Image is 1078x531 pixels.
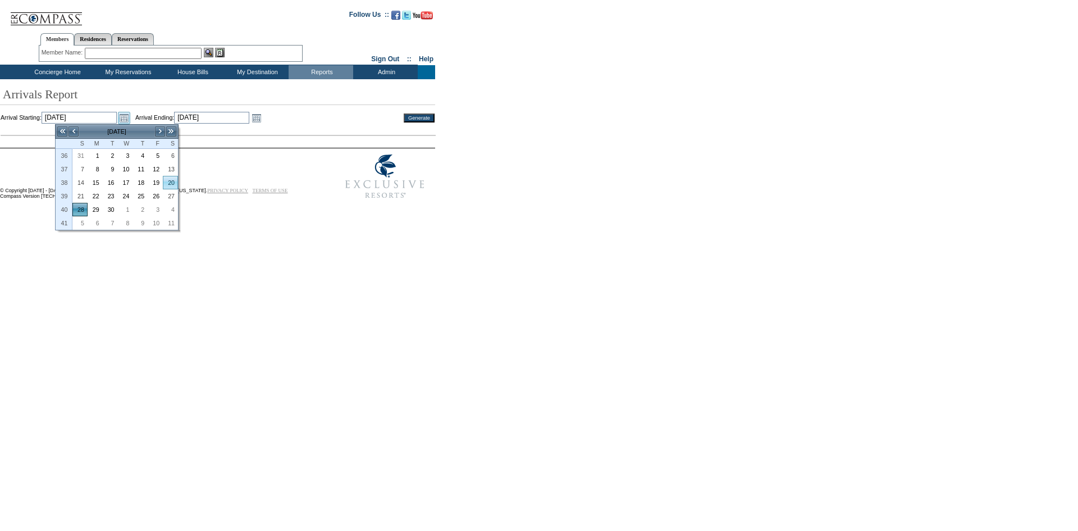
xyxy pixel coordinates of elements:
[88,189,103,203] td: Monday, September 22, 2025
[133,189,148,203] td: Thursday, September 25, 2025
[163,176,178,189] td: Saturday, September 20, 2025
[103,189,118,203] td: Tuesday, September 23, 2025
[73,149,87,162] a: 31
[56,176,72,189] th: 38
[88,149,103,162] td: Monday, September 01, 2025
[163,190,177,202] a: 27
[103,139,118,149] th: Tuesday
[148,149,163,162] td: Friday, September 05, 2025
[407,55,412,63] span: ::
[148,203,163,216] td: Friday, October 03, 2025
[88,162,103,176] td: Monday, September 08, 2025
[148,189,163,203] td: Friday, September 26, 2025
[56,149,72,162] th: 36
[88,190,102,202] a: 22
[42,48,85,57] div: Member Name:
[72,189,88,203] td: Sunday, September 21, 2025
[166,126,177,137] a: >>
[88,176,103,189] td: Monday, September 15, 2025
[133,163,147,175] a: 11
[1,112,389,124] td: Arrival Starting: Arrival Ending:
[133,203,148,216] td: Thursday, October 02, 2025
[118,176,133,189] td: Wednesday, September 17, 2025
[163,163,177,175] a: 13
[103,176,118,189] td: Tuesday, September 16, 2025
[133,139,148,149] th: Thursday
[163,217,177,229] a: 11
[163,216,178,230] td: Saturday, October 11, 2025
[118,149,133,162] a: 3
[72,216,88,230] td: Sunday, October 05, 2025
[73,176,87,189] a: 14
[335,148,435,205] img: Exclusive Resorts
[133,176,147,189] a: 18
[10,3,83,26] img: Compass Home
[402,14,411,21] a: Follow us on Twitter
[163,149,177,162] a: 6
[103,203,117,216] a: 30
[204,48,213,57] img: View
[163,139,178,149] th: Saturday
[148,203,162,216] a: 3
[404,114,435,122] input: Generate
[88,139,103,149] th: Monday
[391,14,400,21] a: Become our fan on Facebook
[103,149,118,162] td: Tuesday, September 02, 2025
[118,189,133,203] td: Wednesday, September 24, 2025
[73,203,87,216] a: 28
[88,176,102,189] a: 15
[118,217,133,229] a: 8
[95,65,159,79] td: My Reservations
[118,190,133,202] a: 24
[402,11,411,20] img: Follow us on Twitter
[148,190,162,202] a: 26
[118,163,133,175] a: 10
[148,149,162,162] a: 5
[88,203,102,216] a: 29
[72,139,88,149] th: Sunday
[118,139,133,149] th: Wednesday
[163,203,177,216] a: 4
[154,126,166,137] a: >
[118,176,133,189] a: 17
[56,216,72,230] th: 41
[250,112,263,124] a: Open the calendar popup.
[133,217,147,229] a: 9
[118,203,133,216] td: Wednesday, October 01, 2025
[118,203,133,216] a: 1
[159,65,224,79] td: House Bills
[73,217,87,229] a: 5
[18,65,95,79] td: Concierge Home
[40,33,75,46] a: Members
[79,125,154,138] td: [DATE]
[133,203,147,216] a: 2
[289,65,353,79] td: Reports
[103,162,118,176] td: Tuesday, September 09, 2025
[353,65,418,79] td: Admin
[88,163,102,175] a: 8
[148,163,162,175] a: 12
[103,216,118,230] td: Tuesday, October 07, 2025
[133,216,148,230] td: Thursday, October 09, 2025
[133,190,147,202] a: 25
[391,11,400,20] img: Become our fan on Facebook
[88,203,103,216] td: Monday, September 29, 2025
[103,163,117,175] a: 9
[103,176,117,189] a: 16
[148,217,162,229] a: 10
[133,149,147,162] a: 4
[148,162,163,176] td: Friday, September 12, 2025
[56,189,72,203] th: 39
[118,162,133,176] td: Wednesday, September 10, 2025
[349,10,389,23] td: Follow Us ::
[413,11,433,20] img: Subscribe to our YouTube Channel
[163,203,178,216] td: Saturday, October 04, 2025
[88,216,103,230] td: Monday, October 06, 2025
[207,188,248,193] a: PRIVACY POLICY
[133,149,148,162] td: Thursday, September 04, 2025
[253,188,288,193] a: TERMS OF USE
[118,112,130,124] a: Open the calendar popup.
[148,139,163,149] th: Friday
[73,163,87,175] a: 7
[103,217,117,229] a: 7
